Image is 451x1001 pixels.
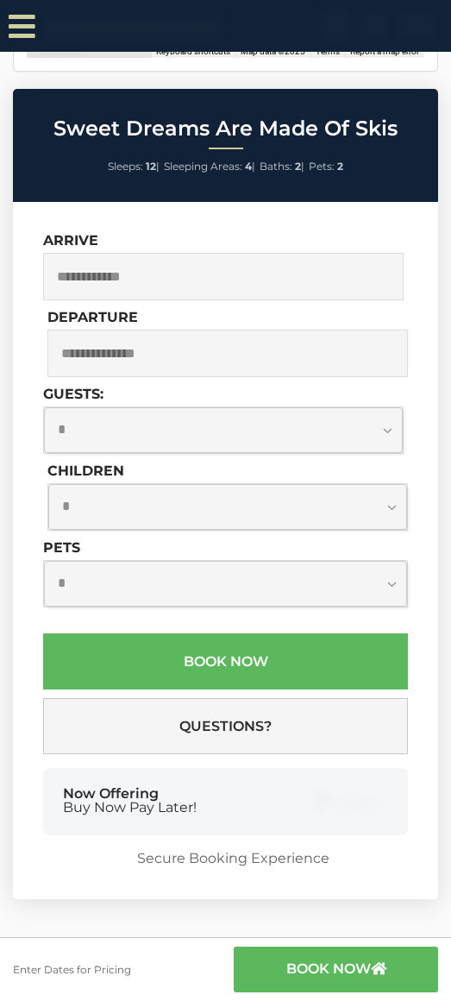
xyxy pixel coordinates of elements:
span: Baths: [260,160,292,173]
label: Guests: [43,386,103,402]
button: Book Now [43,633,408,689]
label: Pets [43,539,80,556]
li: | [164,155,255,178]
label: Arrive [43,232,98,249]
div: Now Offering [63,787,197,815]
h2: Sweet Dreams Are Made Of Skis [17,117,434,140]
span: Pets: [309,160,335,173]
img: Khaki-logo.png [44,16,222,41]
strong: 12 [146,160,156,173]
span: Enter Dates for Pricing [13,962,131,977]
strong: 2 [337,160,343,173]
span: Sleeping Areas: [164,160,242,173]
label: Children [47,463,124,479]
div: Secure Booking Experience [43,849,408,869]
label: Departure [47,309,138,325]
img: search-regular.svg [320,10,351,41]
span: Sleeps: [108,160,143,173]
a: [PHONE_NUMBER] [355,11,391,41]
li: | [108,155,160,178]
button: Questions? [43,698,408,754]
button: book now [234,947,438,992]
li: | [260,155,304,178]
strong: 2 [295,160,301,173]
span: Buy Now Pay Later! [63,801,197,815]
strong: 4 [245,160,252,173]
button: Keyboard shortcuts [156,46,230,58]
